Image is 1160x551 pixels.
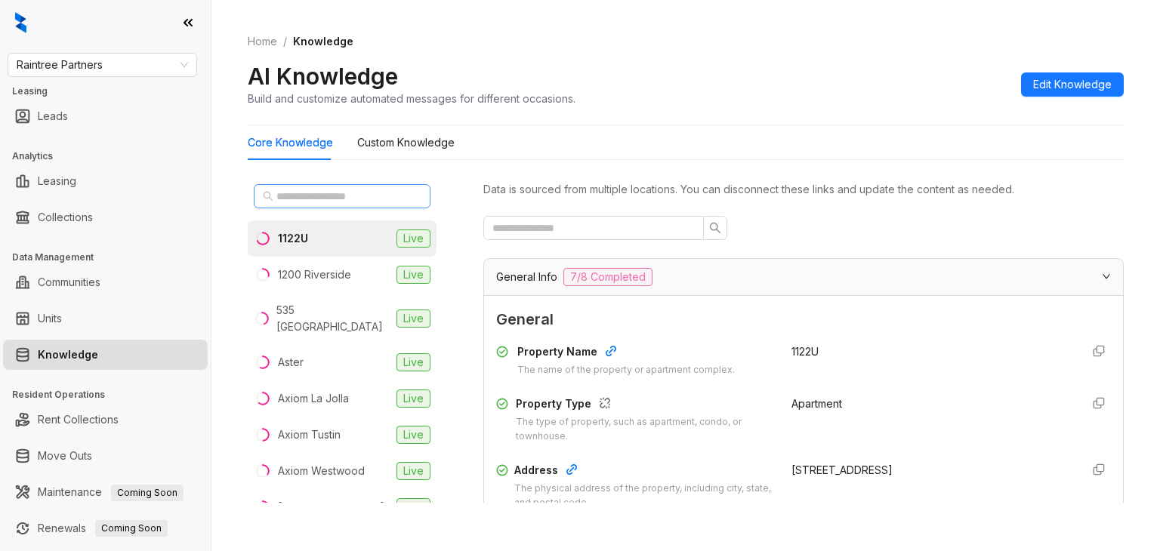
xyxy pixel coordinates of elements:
[3,513,208,543] li: Renewals
[38,441,92,471] a: Move Outs
[1021,72,1124,97] button: Edit Knowledge
[293,35,353,48] span: Knowledge
[38,202,93,232] a: Collections
[12,85,211,98] h3: Leasing
[278,230,308,247] div: 1122U
[483,181,1124,198] div: Data is sourced from multiple locations. You can disconnect these links and update the content as...
[3,405,208,435] li: Rent Collections
[38,101,68,131] a: Leads
[516,415,773,444] div: The type of property, such as apartment, condo, or townhouse.
[12,251,211,264] h3: Data Management
[791,462,1069,479] div: [STREET_ADDRESS]
[709,222,721,234] span: search
[111,485,184,501] span: Coming Soon
[278,354,304,371] div: Aster
[496,308,1111,331] span: General
[396,353,430,371] span: Live
[278,463,365,479] div: Axiom Westwood
[12,149,211,163] h3: Analytics
[38,303,62,334] a: Units
[496,269,557,285] span: General Info
[517,363,735,377] div: The name of the property or apartment complex.
[514,462,773,482] div: Address
[396,309,430,328] span: Live
[248,91,575,106] div: Build and customize automated messages for different occasions.
[396,498,430,516] span: Live
[1102,272,1111,281] span: expanded
[263,191,273,202] span: search
[12,388,211,402] h3: Resident Operations
[3,441,208,471] li: Move Outs
[38,513,168,543] a: RenewalsComing Soon
[791,345,819,358] span: 1122U
[38,267,100,297] a: Communities
[245,33,280,50] a: Home
[278,426,341,443] div: Axiom Tustin
[278,499,384,516] div: [GEOGRAPHIC_DATA]
[38,405,119,435] a: Rent Collections
[396,229,430,248] span: Live
[278,390,349,407] div: Axiom La Jolla
[3,166,208,196] li: Leasing
[396,426,430,444] span: Live
[38,166,76,196] a: Leasing
[3,340,208,370] li: Knowledge
[1033,76,1112,93] span: Edit Knowledge
[95,520,168,537] span: Coming Soon
[396,389,430,408] span: Live
[283,33,287,50] li: /
[38,340,98,370] a: Knowledge
[563,268,652,286] span: 7/8 Completed
[396,266,430,284] span: Live
[3,303,208,334] li: Units
[517,343,735,363] div: Property Name
[17,54,188,76] span: Raintree Partners
[3,202,208,232] li: Collections
[15,12,26,33] img: logo
[3,267,208,297] li: Communities
[357,134,455,151] div: Custom Knowledge
[3,477,208,507] li: Maintenance
[3,101,208,131] li: Leads
[484,259,1123,295] div: General Info7/8 Completed
[248,62,398,91] h2: AI Knowledge
[396,462,430,480] span: Live
[248,134,333,151] div: Core Knowledge
[514,482,773,510] div: The physical address of the property, including city, state, and postal code.
[516,396,773,415] div: Property Type
[278,266,351,283] div: 1200 Riverside
[791,397,842,410] span: Apartment
[276,302,390,335] div: 535 [GEOGRAPHIC_DATA]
